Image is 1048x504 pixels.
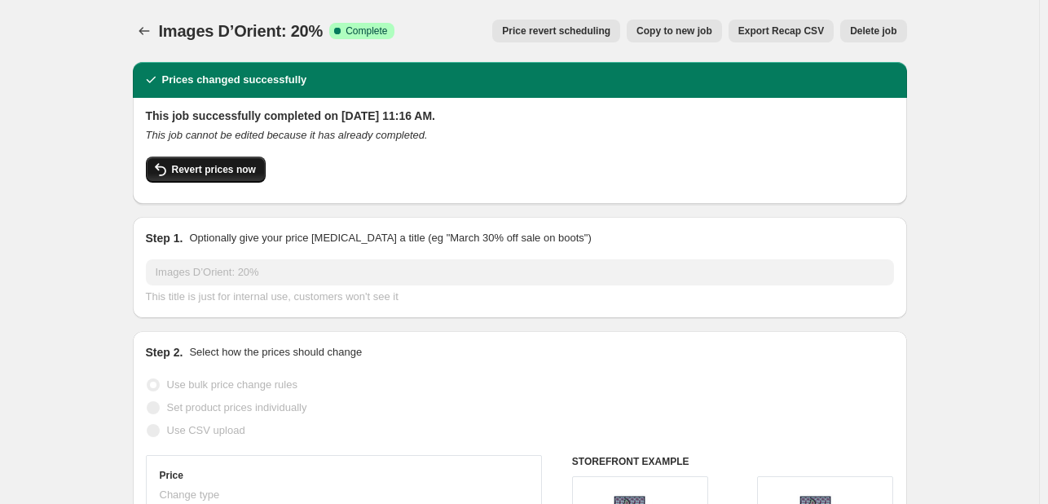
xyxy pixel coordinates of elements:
i: This job cannot be edited because it has already completed. [146,129,428,141]
span: Use CSV upload [167,424,245,436]
span: Use bulk price change rules [167,378,297,391]
h2: Step 1. [146,230,183,246]
span: Revert prices now [172,163,256,176]
button: Delete job [840,20,906,42]
p: Select how the prices should change [189,344,362,360]
input: 30% off holiday sale [146,259,894,285]
h2: Prices changed successfully [162,72,307,88]
span: Images D’Orient: 20% [159,22,324,40]
button: Price change jobs [133,20,156,42]
span: Delete job [850,24,896,38]
span: This title is just for internal use, customers won't see it [146,290,399,303]
p: Optionally give your price [MEDICAL_DATA] a title (eg "March 30% off sale on boots") [189,230,591,246]
h3: Price [160,469,183,482]
button: Copy to new job [627,20,722,42]
h6: STOREFRONT EXAMPLE [572,455,894,468]
h2: Step 2. [146,344,183,360]
span: Copy to new job [636,24,712,38]
span: Change type [160,489,220,501]
span: Set product prices individually [167,401,307,413]
button: Price revert scheduling [492,20,620,42]
button: Export Recap CSV [729,20,834,42]
span: Price revert scheduling [502,24,610,38]
span: Complete [346,24,387,38]
span: Export Recap CSV [738,24,824,38]
button: Revert prices now [146,157,266,183]
h2: This job successfully completed on [DATE] 11:16 AM. [146,108,894,124]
